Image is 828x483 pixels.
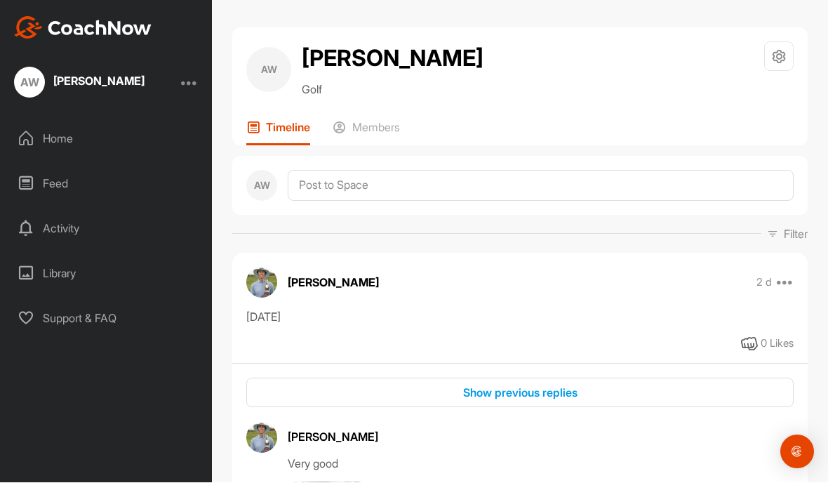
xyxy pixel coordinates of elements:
div: Open Intercom Messenger [780,435,814,469]
div: Very good [288,456,794,472]
div: 0 Likes [761,336,794,352]
p: [PERSON_NAME] [288,274,379,291]
button: Show previous replies [246,378,794,409]
div: Show previous replies [258,385,782,402]
div: Library [8,256,206,291]
p: Timeline [266,121,310,135]
h2: [PERSON_NAME] [302,42,483,76]
p: Members [352,121,400,135]
div: [PERSON_NAME] [53,76,145,87]
p: Filter [784,226,808,243]
img: CoachNow [14,17,152,39]
img: avatar [246,267,277,298]
div: [DATE] [246,309,794,326]
div: AW [246,171,277,201]
div: AW [14,67,45,98]
div: Activity [8,211,206,246]
div: [PERSON_NAME] [288,429,794,446]
img: avatar [246,423,277,454]
div: Support & FAQ [8,301,206,336]
div: AW [246,48,291,93]
p: 2 d [756,276,772,290]
p: Golf [302,81,483,98]
div: Feed [8,166,206,201]
div: Home [8,121,206,157]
